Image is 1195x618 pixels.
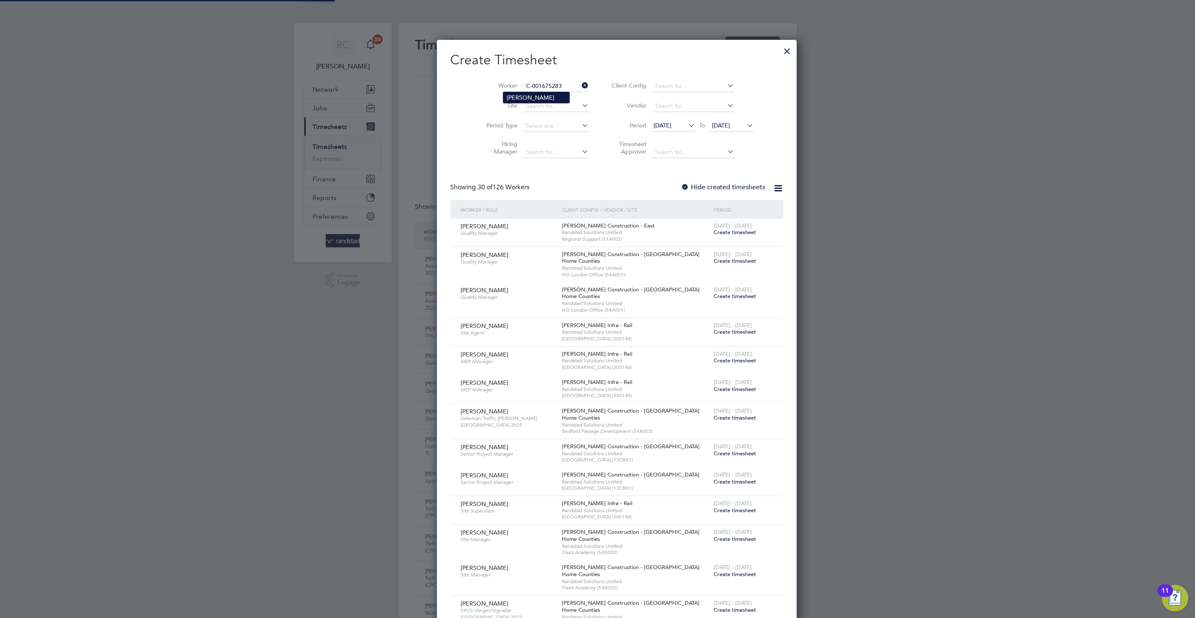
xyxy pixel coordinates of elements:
span: [DATE] - [DATE] [714,443,752,450]
span: [PERSON_NAME] [461,351,508,358]
div: Worker / Role [458,200,560,219]
button: Open Resource Center, 11 new notifications [1162,585,1188,611]
input: Search for... [523,147,588,158]
span: [PERSON_NAME] Construction - [GEOGRAPHIC_DATA] [562,443,700,450]
span: [DATE] - [DATE] [714,251,752,258]
label: Hiring Manager [480,140,517,155]
span: Quality Manager [461,230,556,237]
span: Create timesheet [714,386,756,393]
span: MEP MAnager [461,358,556,365]
span: [DATE] - [DATE] [714,599,752,606]
span: [DATE] - [DATE] [714,471,752,478]
span: Randstad Solutions Limited [562,265,710,271]
span: [DATE] - [DATE] [714,407,752,414]
span: [PERSON_NAME] [461,379,508,386]
span: Create timesheet [714,328,756,335]
span: [PERSON_NAME] [461,408,508,415]
span: Create timesheet [714,507,756,514]
input: Select one [523,120,588,132]
span: [DATE] - [DATE] [714,286,752,293]
span: [PERSON_NAME] Infra - Rail [562,322,632,329]
span: [PERSON_NAME] [461,251,508,259]
span: [DATE] - [DATE] [714,379,752,386]
span: [GEOGRAPHIC_DATA] (300148) [562,513,710,520]
span: Randstad Solutions Limited [562,300,710,307]
span: Senior Project Manager [461,479,556,486]
span: [PERSON_NAME] Construction - [GEOGRAPHIC_DATA] Home Counties [562,599,700,613]
span: [GEOGRAPHIC_DATA] (300148) [562,335,710,342]
span: Quality Manager [461,259,556,265]
label: Worker [480,82,517,89]
span: 30 of [478,183,493,191]
span: Gateman/Traffic [PERSON_NAME] [GEOGRAPHIC_DATA] 2025 [461,415,556,428]
span: [DATE] - [DATE] [714,222,752,229]
span: Randstad Solutions Limited [562,386,710,393]
span: [PERSON_NAME] Construction - East [562,222,655,229]
span: Randstad Solutions Limited [562,357,710,364]
span: [PERSON_NAME] [461,529,508,536]
span: [GEOGRAPHIC_DATA] (13CB01) [562,457,710,463]
span: Bedford Passage Development (54X003) [562,428,710,435]
label: Period [609,122,646,129]
span: Create timesheet [714,414,756,421]
span: [PERSON_NAME] [461,222,508,230]
span: [PERSON_NAME] [461,322,508,330]
span: [PERSON_NAME] Infra - Rail [562,350,632,357]
div: Period [712,200,775,219]
div: Client Config / Vendor / Site [560,200,712,219]
span: Oasis Academy (54X002) [562,549,710,556]
span: Site Agent [461,330,556,336]
span: [DATE] [712,122,730,129]
span: Site Manager [461,572,556,578]
span: [GEOGRAPHIC_DATA] (13CB01) [562,485,710,491]
span: [PERSON_NAME] Construction - [GEOGRAPHIC_DATA] Home Counties [562,564,700,578]
span: Randstad Solutions Limited [562,450,710,457]
span: Senior Project Manager [461,451,556,457]
span: [PERSON_NAME] [461,600,508,607]
label: Timesheet Approver [609,140,646,155]
label: Site [480,102,517,109]
span: Create timesheet [714,257,756,264]
span: [DATE] - [DATE] [714,322,752,329]
span: [PERSON_NAME] [461,564,508,572]
h2: Create Timesheet [450,51,783,69]
input: Search for... [523,100,588,112]
span: Create timesheet [714,293,756,300]
div: Showing [450,183,531,192]
span: [PERSON_NAME] Infra - Rail [562,500,632,507]
input: Search for... [652,147,734,158]
span: [DATE] [654,122,671,129]
span: [DATE] - [DATE] [714,564,752,571]
span: Create timesheet [714,357,756,364]
span: [PERSON_NAME] [461,286,508,294]
span: Regional Support (51A002) [562,236,710,242]
label: Period Type [480,122,517,129]
label: Hide created timesheets [681,183,765,191]
span: Randstad Solutions Limited [562,543,710,550]
span: [PERSON_NAME] [461,443,508,451]
span: Oasis Academy (54X002) [562,584,710,591]
span: Create timesheet [714,571,756,578]
input: Search for... [652,81,734,92]
span: MEP MAnager [461,386,556,393]
span: Site Supervisor [461,508,556,514]
span: [PERSON_NAME] Infra - Rail [562,379,632,386]
span: Create timesheet [714,535,756,542]
span: [PERSON_NAME] Construction - [GEOGRAPHIC_DATA] Home Counties [562,528,700,542]
span: Create timesheet [714,606,756,613]
span: [DATE] - [DATE] [714,350,752,357]
span: Randstad Solutions Limited [562,229,710,236]
span: [DATE] - [DATE] [714,500,752,507]
span: Randstad Solutions Limited [562,479,710,485]
span: [PERSON_NAME] Construction - [GEOGRAPHIC_DATA] Home Counties [562,407,700,421]
input: Search for... [652,100,734,112]
span: Quality Manager [461,294,556,300]
span: [GEOGRAPHIC_DATA] (300148) [562,364,710,371]
span: Randstad Solutions Limited [562,578,710,585]
span: [PERSON_NAME] Construction - [GEOGRAPHIC_DATA] Home Counties [562,251,700,265]
span: Randstad Solutions Limited [562,422,710,428]
span: Create timesheet [714,478,756,485]
span: 126 Workers [478,183,529,191]
span: [PERSON_NAME] Construction - [GEOGRAPHIC_DATA] [562,471,700,478]
span: [PERSON_NAME] [461,500,508,508]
